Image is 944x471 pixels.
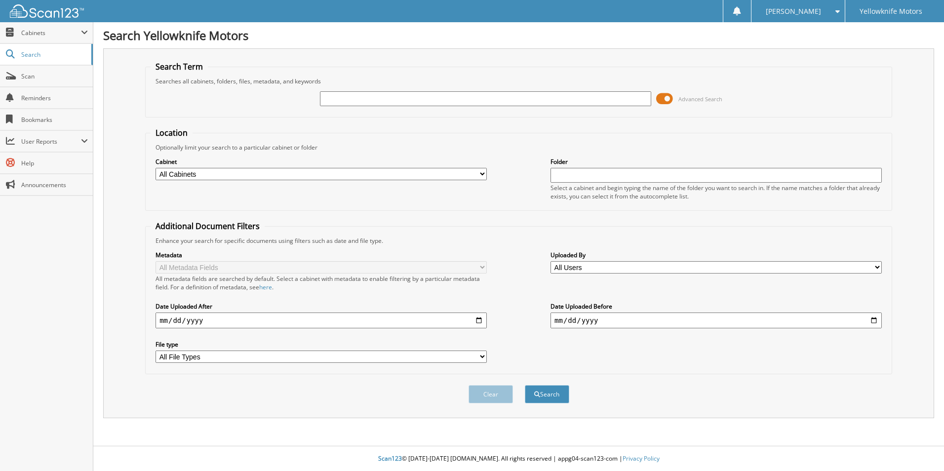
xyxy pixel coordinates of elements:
label: File type [156,340,487,349]
label: Folder [551,157,882,166]
div: Enhance your search for specific documents using filters such as date and file type. [151,236,887,245]
a: Privacy Policy [623,454,660,463]
label: Date Uploaded After [156,302,487,311]
span: Help [21,159,88,167]
label: Date Uploaded Before [551,302,882,311]
span: User Reports [21,137,81,146]
span: Scan123 [378,454,402,463]
button: Clear [469,385,513,403]
div: © [DATE]-[DATE] [DOMAIN_NAME]. All rights reserved | appg04-scan123-com | [93,447,944,471]
label: Cabinet [156,157,487,166]
legend: Location [151,127,193,138]
legend: Search Term [151,61,208,72]
span: Search [21,50,86,59]
iframe: Chat Widget [895,424,944,471]
label: Metadata [156,251,487,259]
input: start [156,313,487,328]
div: Select a cabinet and begin typing the name of the folder you want to search in. If the name match... [551,184,882,200]
span: [PERSON_NAME] [766,8,821,14]
span: Announcements [21,181,88,189]
div: All metadata fields are searched by default. Select a cabinet with metadata to enable filtering b... [156,275,487,291]
input: end [551,313,882,328]
span: Scan [21,72,88,80]
img: scan123-logo-white.svg [10,4,84,18]
span: Advanced Search [678,95,722,103]
span: Yellowknife Motors [860,8,922,14]
legend: Additional Document Filters [151,221,265,232]
h1: Search Yellowknife Motors [103,27,934,43]
span: Bookmarks [21,116,88,124]
span: Reminders [21,94,88,102]
a: here [259,283,272,291]
div: Optionally limit your search to a particular cabinet or folder [151,143,887,152]
button: Search [525,385,569,403]
span: Cabinets [21,29,81,37]
label: Uploaded By [551,251,882,259]
div: Searches all cabinets, folders, files, metadata, and keywords [151,77,887,85]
